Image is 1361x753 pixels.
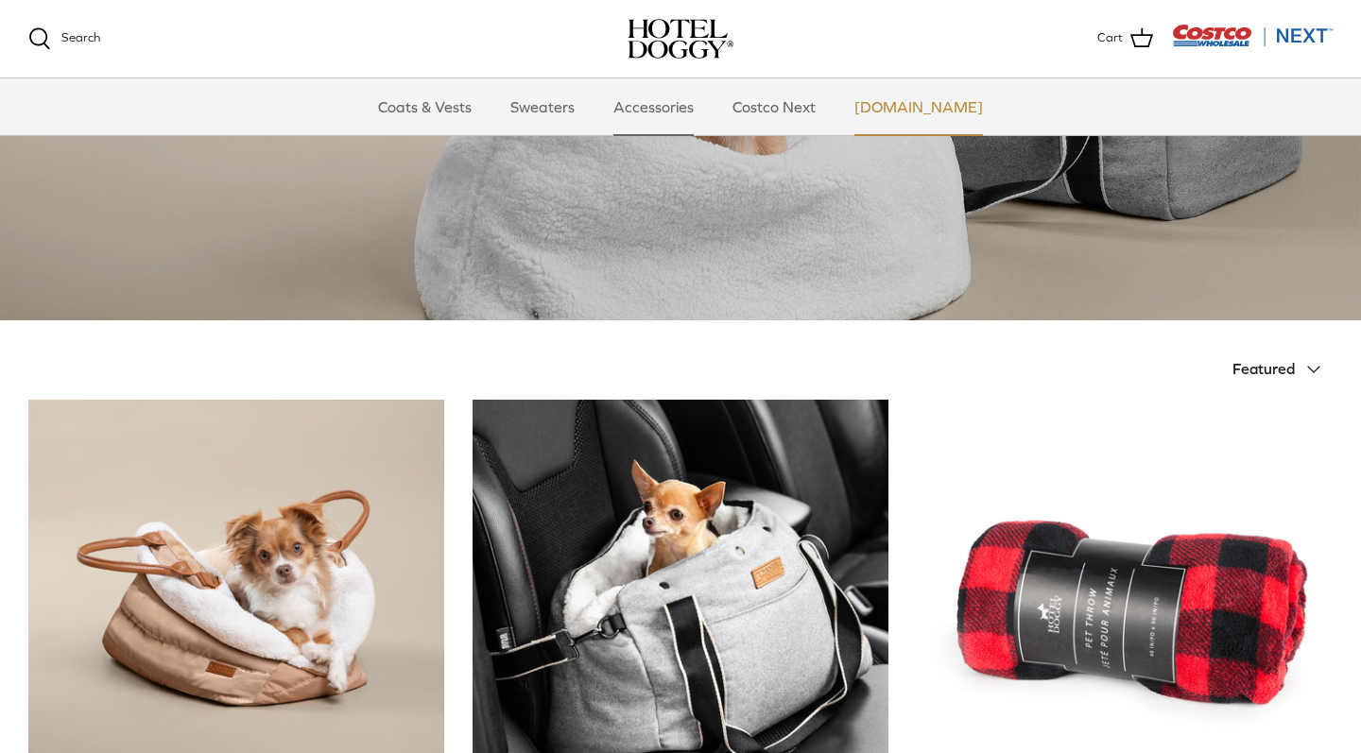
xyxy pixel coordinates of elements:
[28,27,100,50] a: Search
[1097,28,1123,48] span: Cart
[1172,24,1333,47] img: Costco Next
[1232,349,1333,390] button: Featured
[1232,360,1295,377] span: Featured
[628,19,733,59] a: hoteldoggy.com hoteldoggycom
[628,19,733,59] img: hoteldoggycom
[837,78,1000,135] a: [DOMAIN_NAME]
[493,78,592,135] a: Sweaters
[715,78,833,135] a: Costco Next
[596,78,711,135] a: Accessories
[61,30,100,44] span: Search
[1097,26,1153,51] a: Cart
[361,78,489,135] a: Coats & Vests
[1172,36,1333,50] a: Visit Costco Next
